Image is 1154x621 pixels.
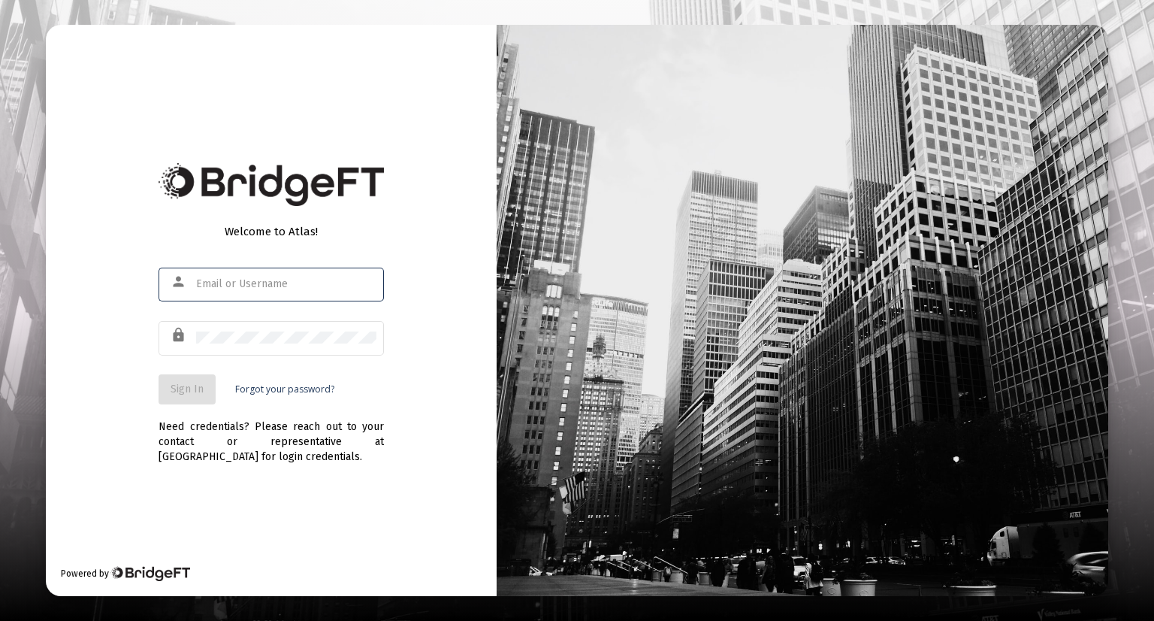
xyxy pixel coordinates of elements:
div: Welcome to Atlas! [159,224,384,239]
button: Sign In [159,374,216,404]
mat-icon: person [171,273,189,291]
img: Bridge Financial Technology Logo [110,566,189,581]
a: Forgot your password? [235,382,334,397]
input: Email or Username [196,278,376,290]
div: Need credentials? Please reach out to your contact or representative at [GEOGRAPHIC_DATA] for log... [159,404,384,465]
div: Powered by [61,566,189,581]
span: Sign In [171,383,204,395]
mat-icon: lock [171,326,189,344]
img: Bridge Financial Technology Logo [159,163,384,206]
